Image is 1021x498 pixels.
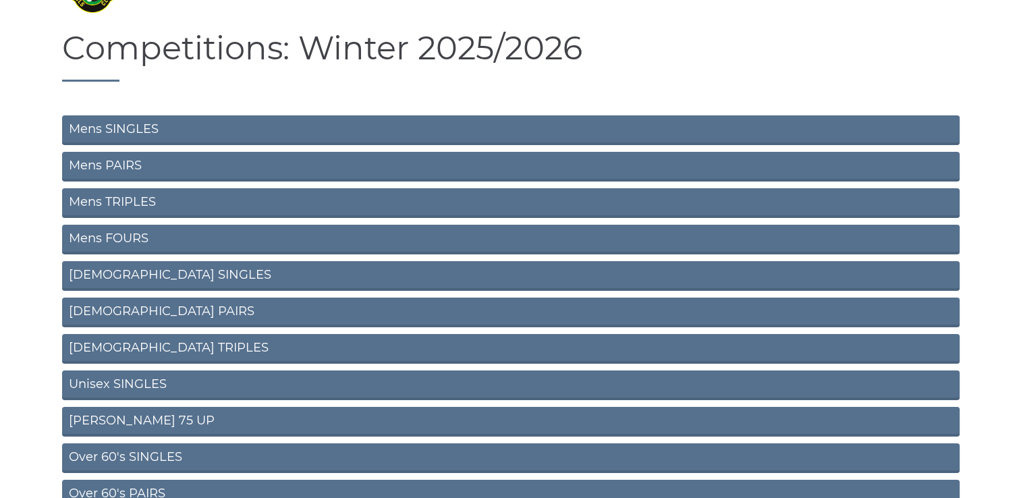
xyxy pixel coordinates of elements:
[62,225,960,254] a: Mens FOURS
[62,443,960,473] a: Over 60's SINGLES
[62,298,960,327] a: [DEMOGRAPHIC_DATA] PAIRS
[62,407,960,437] a: [PERSON_NAME] 75 UP
[62,334,960,364] a: [DEMOGRAPHIC_DATA] TRIPLES
[62,188,960,218] a: Mens TRIPLES
[62,370,960,400] a: Unisex SINGLES
[62,152,960,182] a: Mens PAIRS
[62,115,960,145] a: Mens SINGLES
[62,30,960,82] h1: Competitions: Winter 2025/2026
[62,261,960,291] a: [DEMOGRAPHIC_DATA] SINGLES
